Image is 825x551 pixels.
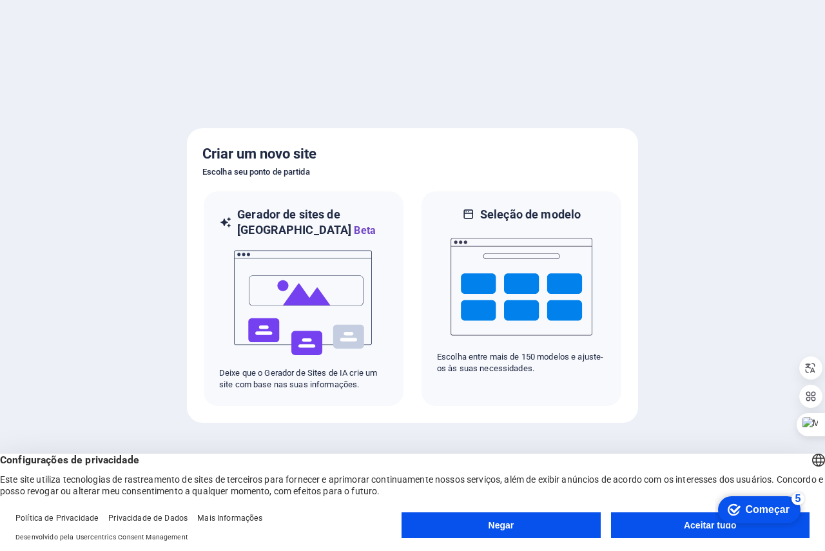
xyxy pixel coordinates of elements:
[233,238,374,367] img: ai
[202,190,405,407] div: Gerador de sites de [GEOGRAPHIC_DATA]BetaaiDeixe que o Gerador de Sites de IA crie um site com ba...
[81,3,86,14] font: 5
[202,146,316,162] font: Criar um novo site
[420,190,623,407] div: Seleção de modeloEscolha entre mais de 150 modelos e ajuste-os às suas necessidades.
[237,208,351,237] font: Gerador de sites de [GEOGRAPHIC_DATA]
[437,352,603,373] font: Escolha entre mais de 150 modelos e ajuste-os às suas necessidades.
[202,167,310,177] font: Escolha seu ponto de partida
[3,6,86,34] div: Começar 5 itens restantes, 0% concluído
[31,14,75,25] font: Começar
[480,208,581,221] font: Seleção de modelo
[354,224,376,237] font: Beta
[219,368,377,389] font: Deixe que o Gerador de Sites de IA crie um site com base nas suas informações.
